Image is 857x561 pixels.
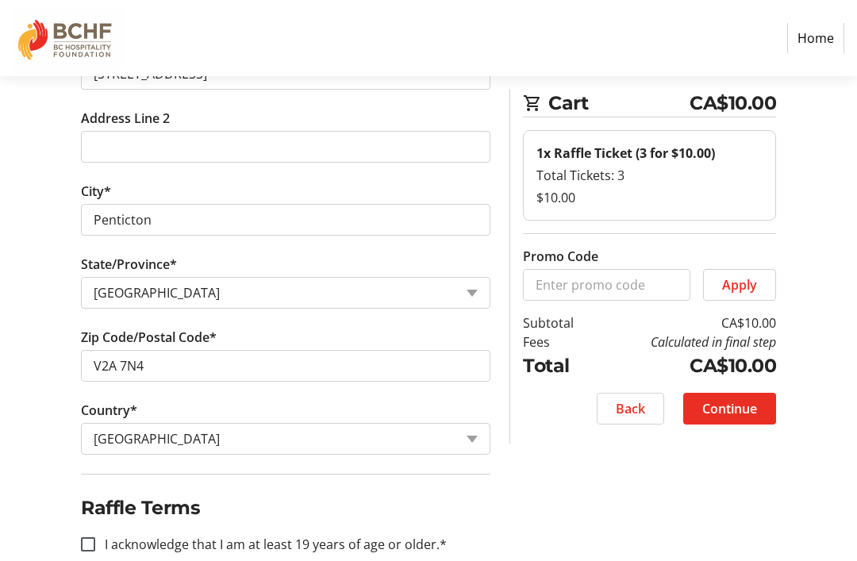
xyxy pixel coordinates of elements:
span: CA$10.00 [690,89,776,117]
td: Calculated in final step [596,332,776,352]
td: CA$10.00 [596,313,776,332]
button: Continue [683,393,776,425]
div: $10.00 [536,188,763,207]
input: Enter promo code [523,269,690,301]
label: Promo Code [523,247,598,266]
span: Cart [548,89,690,117]
td: Fees [523,332,596,352]
label: Address Line 2 [81,110,170,129]
label: City* [81,183,111,202]
h2: Raffle Terms [81,494,490,522]
label: I acknowledge that I am at least 19 years of age or older.* [95,536,447,555]
td: Subtotal [523,313,596,332]
input: City [81,205,490,236]
label: Zip Code/Postal Code* [81,329,217,348]
td: CA$10.00 [596,352,776,379]
a: Home [787,23,844,53]
label: Country* [81,402,137,421]
img: BC Hospitality Foundation's Logo [13,6,125,70]
strong: 1x Raffle Ticket (3 for $10.00) [536,144,715,162]
input: Zip or Postal Code [81,351,490,382]
span: Continue [702,399,757,418]
span: Back [616,399,645,418]
button: Apply [703,269,776,301]
button: Back [597,393,664,425]
div: Total Tickets: 3 [536,166,763,185]
label: State/Province* [81,256,177,275]
td: Total [523,352,596,379]
span: Apply [722,275,757,294]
